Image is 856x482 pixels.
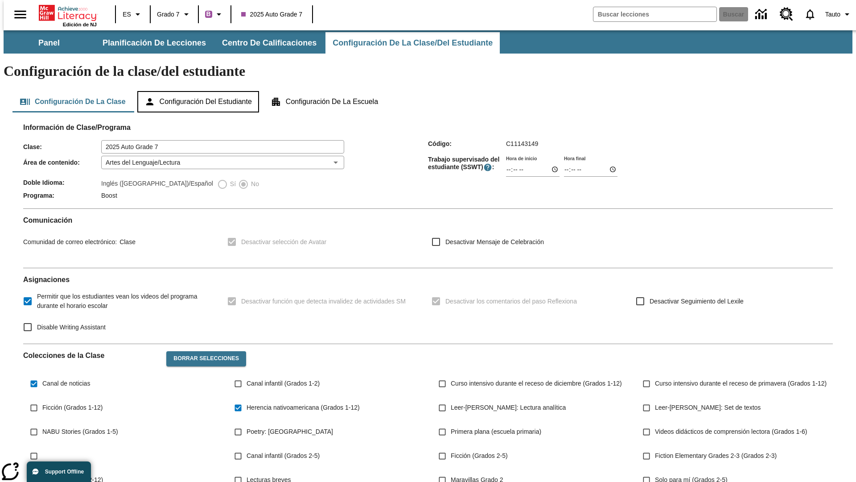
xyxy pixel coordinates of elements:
button: Grado: Grado 7, Elige un grado [153,6,195,22]
span: Trabajo supervisado del estudiante (SSWT) : [428,156,506,172]
button: Abrir el menú lateral [7,1,33,28]
div: Subbarra de navegación [4,32,501,54]
button: Support Offline [27,461,91,482]
button: Configuración de la clase [12,91,133,112]
span: Clase [117,238,136,245]
span: Edición de NJ [63,22,97,27]
label: Hora final [564,155,585,162]
button: El Tiempo Supervisado de Trabajo Estudiantil es el período durante el cual los estudiantes pueden... [483,163,492,172]
span: Leer-[PERSON_NAME]: Lectura analítica [451,403,566,412]
h2: Colecciones de la Clase [23,351,159,360]
button: Planificación de lecciones [95,32,213,54]
h2: Comunicación [23,216,833,224]
span: Código : [428,140,506,147]
button: Configuración de la clase/del estudiante [325,32,500,54]
span: Canal infantil (Grados 1-2) [247,379,320,388]
span: Desactivar Mensaje de Celebración [445,237,544,247]
span: 2025 Auto Grade 7 [241,10,303,19]
span: Desactivar Seguimiento del Lexile [650,297,744,306]
h2: Información de Clase/Programa [23,123,833,132]
span: C11143149 [506,140,538,147]
button: Centro de calificaciones [215,32,324,54]
a: Centro de información [750,2,774,27]
span: Fiction Elementary Grades 2-3 (Grados 2-3) [655,451,777,461]
span: Poetry: [GEOGRAPHIC_DATA] [247,427,333,436]
button: Boost El color de la clase es morado/púrpura. Cambiar el color de la clase. [202,6,228,22]
span: Herencia nativoamericana (Grados 1-12) [247,403,360,412]
span: Permitir que los estudiantes vean los videos del programa durante el horario escolar [37,292,213,311]
span: B [206,8,211,20]
input: Buscar campo [593,7,716,21]
div: Subbarra de navegación [4,30,852,54]
button: Configuración del estudiante [137,91,259,112]
a: Portada [39,4,97,22]
span: Ficción (Grados 1-12) [42,403,103,412]
span: No [249,179,259,189]
button: Configuración de la escuela [263,91,385,112]
span: Support Offline [45,469,84,475]
button: Perfil/Configuración [822,6,856,22]
span: Primera plana (escuela primaria) [451,427,541,436]
button: Lenguaje: ES, Selecciona un idioma [119,6,147,22]
div: Configuración de la clase/del estudiante [12,91,844,112]
div: Información de Clase/Programa [23,132,833,201]
div: Comunicación [23,216,833,261]
span: Sí [228,179,236,189]
span: Canal infantil (Grados 2-5) [247,451,320,461]
span: Desactivar los comentarios del paso Reflexiona [445,297,577,306]
a: Centro de recursos, Se abrirá en una pestaña nueva. [774,2,798,26]
label: Hora de inicio [506,155,537,162]
input: Clase [101,140,344,154]
span: Desactivar función que detecta invalidez de actividades SM [241,297,406,306]
div: Artes del Lenguaje/Lectura [101,156,344,169]
span: Curso intensivo durante el receso de primavera (Grados 1-12) [655,379,827,388]
span: Desactivar selección de Avatar [241,237,326,247]
button: Borrar selecciones [166,351,246,366]
span: Clase : [23,143,101,150]
span: Leer-[PERSON_NAME]: Set de textos [655,403,761,412]
span: Programa : [23,192,101,199]
span: Ficción (Grados 2-5) [451,451,508,461]
span: Doble Idioma : [23,179,101,186]
div: Asignaciones [23,275,833,337]
span: Videos didácticos de comprensión lectora (Grados 1-6) [655,427,807,436]
div: Portada [39,3,97,27]
span: Curso intensivo durante el receso de diciembre (Grados 1-12) [451,379,622,388]
button: Panel [4,32,94,54]
span: Comunidad de correo electrónico : [23,238,117,245]
span: Disable Writing Assistant [37,323,106,332]
span: Boost [101,192,117,199]
a: Notificaciones [798,3,822,26]
label: Inglés ([GEOGRAPHIC_DATA])/Español [101,179,213,190]
span: Tauto [825,10,840,19]
span: NABU Stories (Grados 1-5) [42,427,118,436]
h2: Asignaciones [23,275,833,284]
span: Canal de noticias [42,379,90,388]
span: Área de contenido : [23,159,101,166]
span: Grado 7 [157,10,180,19]
span: ES [123,10,131,19]
h1: Configuración de la clase/del estudiante [4,63,852,79]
